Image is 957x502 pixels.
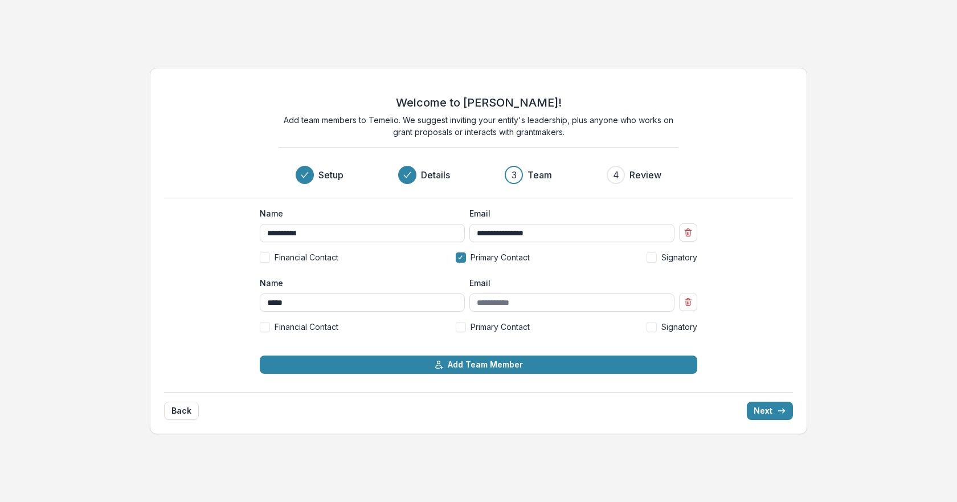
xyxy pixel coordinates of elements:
button: Add Team Member [260,356,697,374]
div: 4 [613,168,619,182]
h3: Details [421,168,450,182]
h3: Setup [318,168,343,182]
span: Signatory [661,321,697,333]
span: Financial Contact [275,321,338,333]
div: Progress [296,166,661,184]
label: Email [469,277,668,289]
div: 3 [512,168,517,182]
label: Name [260,207,458,219]
button: Remove team member [679,293,697,311]
span: Signatory [661,251,697,263]
button: Next [747,402,793,420]
label: Email [469,207,668,219]
span: Primary Contact [471,321,530,333]
h3: Team [527,168,552,182]
label: Name [260,277,458,289]
h2: Welcome to [PERSON_NAME]! [396,96,562,109]
p: Add team members to Temelio. We suggest inviting your entity's leadership, plus anyone who works ... [279,114,678,138]
button: Back [164,402,199,420]
h3: Review [629,168,661,182]
button: Remove team member [679,223,697,242]
span: Primary Contact [471,251,530,263]
span: Financial Contact [275,251,338,263]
